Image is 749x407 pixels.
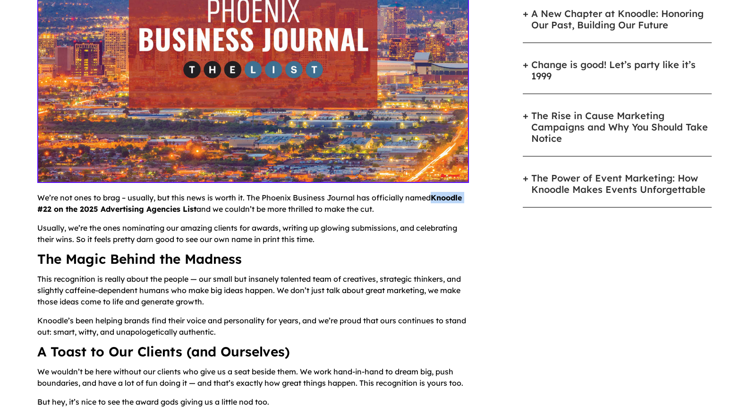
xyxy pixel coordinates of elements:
[37,315,469,345] p: Knoodle’s been helping brands find their voice and personality for years, and we’re proud that ou...
[531,59,712,82] a: Change is good! Let’s party like it’s 1999
[531,8,712,31] a: A New Chapter at Knoodle: Honoring Our Past, Building Our Future
[37,345,469,366] h2: A Toast to Our Clients (and Ourselves)
[531,110,712,144] a: The Rise in Cause Marketing Campaigns and Why You Should Take Notice
[531,173,712,195] a: The Power of Event Marketing: How Knoodle Makes Events Unforgettable
[37,366,469,396] p: We wouldn’t be here without our clients who give us a seat beside them. We work hand-in-hand to d...
[37,252,469,273] h2: The Magic Behind the Madness
[37,222,469,252] p: Usually, we’re the ones nominating our amazing clients for awards, writing up glowing submissions...
[37,192,469,222] p: We’re not ones to brag – usually, but this news is worth it. The Phoenix Business Journal has off...
[37,273,469,315] p: This recognition is really about the people — our small but insanely talented team of creatives, ...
